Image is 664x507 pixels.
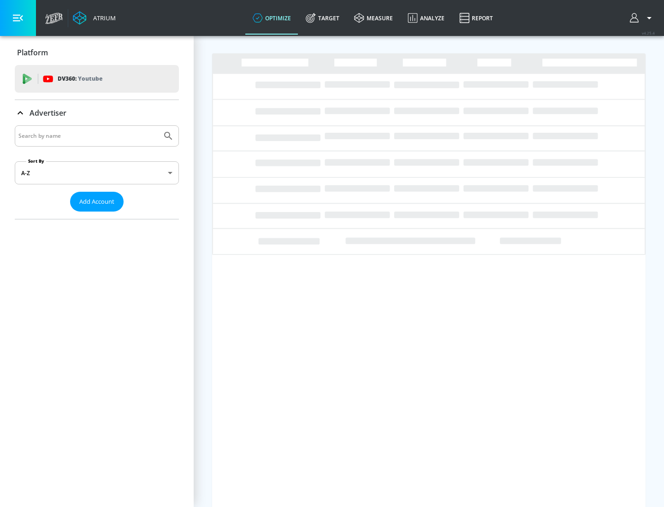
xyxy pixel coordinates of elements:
div: DV360: Youtube [15,65,179,93]
span: v 4.25.4 [642,30,655,35]
button: Add Account [70,192,124,212]
p: Platform [17,47,48,58]
div: A-Z [15,161,179,184]
a: measure [347,1,400,35]
span: Add Account [79,196,114,207]
a: optimize [245,1,298,35]
label: Sort By [26,158,46,164]
div: Atrium [89,14,116,22]
p: Youtube [78,74,102,83]
a: Analyze [400,1,452,35]
a: Target [298,1,347,35]
div: Advertiser [15,100,179,126]
p: Advertiser [30,108,66,118]
a: Atrium [73,11,116,25]
div: Platform [15,40,179,65]
nav: list of Advertiser [15,212,179,219]
input: Search by name [18,130,158,142]
div: Advertiser [15,125,179,219]
p: DV360: [58,74,102,84]
a: Report [452,1,500,35]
